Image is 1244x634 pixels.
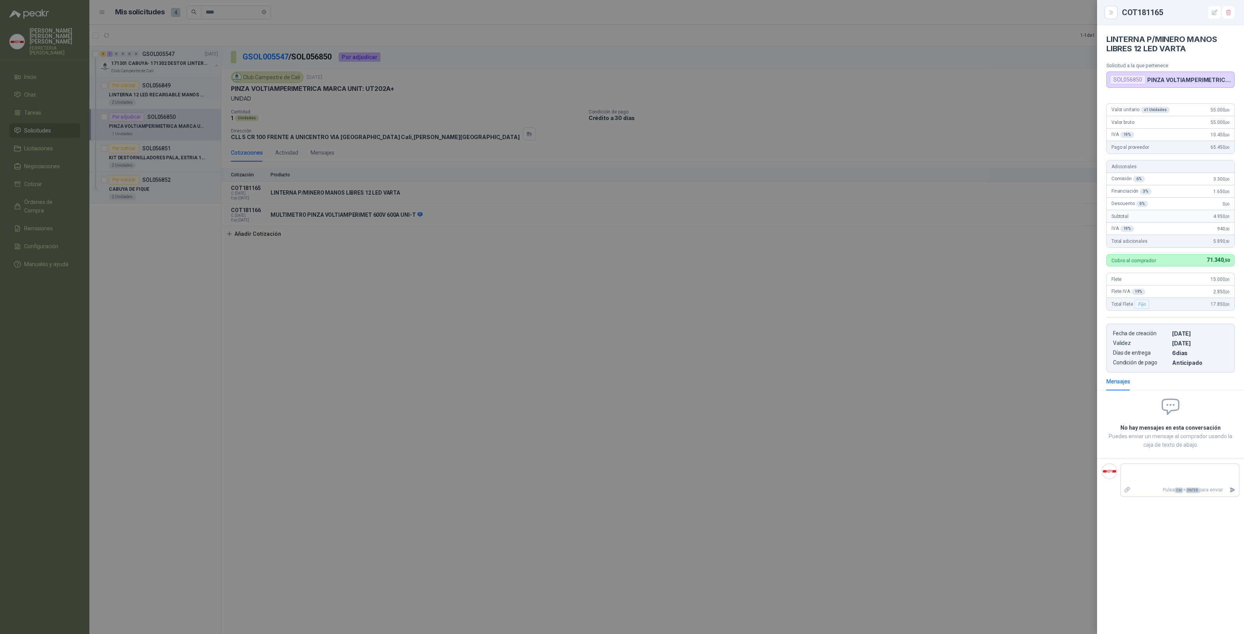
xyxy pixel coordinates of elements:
[1225,120,1230,125] span: ,00
[1113,330,1169,337] p: Fecha de creación
[1172,359,1228,366] p: Anticipado
[1223,201,1230,207] span: 0
[1106,432,1235,449] p: Puedes enviar un mensaje al comprador usando la caja de texto de abajo.
[1111,107,1170,113] span: Valor unitario
[1207,257,1230,263] span: 71.340
[1225,227,1230,231] span: ,50
[1172,340,1228,347] p: [DATE]
[1226,483,1239,497] button: Enviar
[1132,289,1146,295] div: 19 %
[1225,177,1230,181] span: ,00
[1140,188,1151,195] div: 3 %
[1225,108,1230,112] span: ,00
[1211,145,1230,150] span: 65.450
[1225,190,1230,194] span: ,00
[1147,77,1231,83] p: PINZA VOLTIAMPERIMETRICA MARCA UNIT: UT202A+
[1213,239,1230,244] span: 5.890
[1110,75,1146,84] div: SOL056850
[1111,145,1149,150] span: Pago al proveedor
[1106,8,1116,17] button: Close
[1225,277,1230,282] span: ,00
[1213,176,1230,182] span: 3.300
[1120,226,1134,232] div: 19 %
[1106,423,1235,432] h2: No hay mensajes en esta conversación
[1113,340,1169,347] p: Validez
[1106,35,1235,53] h4: LINTERNA P/MINERO MANOS LIBRES 12 LED VARTA
[1121,483,1134,497] label: Adjuntar archivos
[1225,214,1230,219] span: ,00
[1225,302,1230,307] span: ,00
[1225,145,1230,150] span: ,00
[1211,120,1230,125] span: 55.000
[1107,235,1234,247] div: Total adicionales
[1175,488,1183,493] span: Ctrl
[1211,277,1230,282] span: 15.000
[1186,488,1199,493] span: ENTER
[1122,6,1235,19] div: COT181165
[1111,120,1134,125] span: Valor bruto
[1211,107,1230,113] span: 55.000
[1134,483,1227,497] p: Pulsa + para enviar
[1107,160,1234,173] div: Adicionales
[1141,107,1170,113] div: x 1 Unidades
[1225,202,1230,206] span: ,00
[1111,201,1148,207] span: Descuento
[1225,239,1230,244] span: ,50
[1172,350,1228,356] p: 6 dias
[1211,301,1230,307] span: 17.850
[1111,258,1156,263] p: Cobro al comprador
[1213,289,1230,294] span: 2.850
[1111,132,1134,138] span: IVA
[1106,377,1130,386] div: Mensajes
[1213,214,1230,219] span: 4.950
[1102,464,1117,479] img: Company Logo
[1133,176,1145,182] div: 6 %
[1211,132,1230,138] span: 10.450
[1111,277,1122,282] span: Flete
[1225,290,1230,294] span: ,00
[1111,300,1151,309] span: Total Flete
[1120,132,1134,138] div: 19 %
[1111,176,1145,182] span: Comisión
[1213,189,1230,194] span: 1.650
[1223,258,1230,263] span: ,50
[1111,214,1129,219] span: Subtotal
[1225,133,1230,137] span: ,00
[1136,201,1148,207] div: 0 %
[1134,300,1149,309] div: Fijo
[1217,226,1230,232] span: 940
[1113,359,1169,366] p: Condición de pago
[1106,63,1235,68] p: Solicitud a la que pertenece
[1111,289,1145,295] span: Flete IVA
[1172,330,1228,337] p: [DATE]
[1113,350,1169,356] p: Días de entrega
[1111,188,1151,195] span: Financiación
[1111,226,1134,232] span: IVA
